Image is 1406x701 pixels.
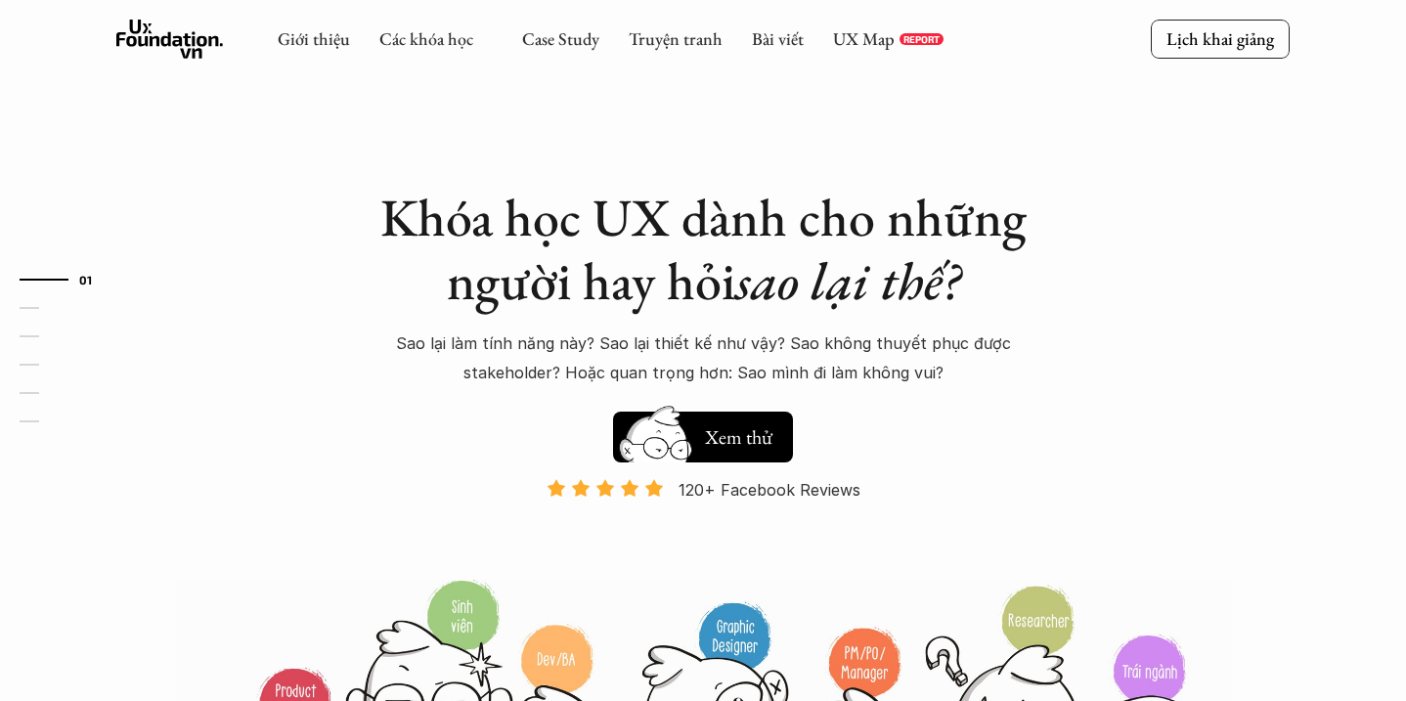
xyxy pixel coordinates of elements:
[20,268,112,291] a: 01
[1166,27,1274,50] p: Lịch khai giảng
[529,478,877,577] a: 120+ Facebook Reviews
[705,423,777,451] h5: Xem thử
[629,27,723,50] a: Truyện tranh
[522,27,599,50] a: Case Study
[613,402,793,462] a: Xem thử
[833,27,895,50] a: UX Map
[679,475,860,504] p: 120+ Facebook Reviews
[361,329,1045,388] p: Sao lại làm tính năng này? Sao lại thiết kế như vậy? Sao không thuyết phục được stakeholder? Hoặc...
[900,33,944,45] a: REPORT
[278,27,350,50] a: Giới thiệu
[379,27,473,50] a: Các khóa học
[752,27,804,50] a: Bài viết
[361,186,1045,313] h1: Khóa học UX dành cho những người hay hỏi
[79,273,93,286] strong: 01
[735,246,960,315] em: sao lại thế?
[1151,20,1290,58] a: Lịch khai giảng
[903,33,940,45] p: REPORT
